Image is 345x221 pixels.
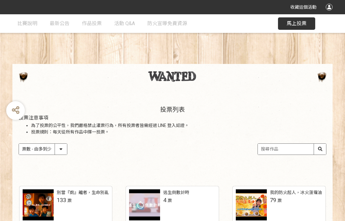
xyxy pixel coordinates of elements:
[31,129,326,135] li: 投票規則：每天從所有作品中擇一投票。
[278,17,315,30] button: 馬上投票
[163,189,189,196] div: 逃生倒數計時
[17,14,37,33] a: 比賽說明
[82,20,102,26] span: 作品投票
[277,198,282,203] span: 票
[114,20,135,26] span: 活動 Q&A
[19,115,48,121] span: 投票注意事項
[82,14,102,33] a: 作品投票
[147,20,187,26] span: 防火宣導免費資源
[270,197,276,203] span: 79
[163,197,166,203] span: 4
[147,14,187,33] a: 防火宣導免費資源
[19,106,326,113] h2: 投票列表
[57,197,66,203] span: 133
[19,144,67,155] select: Sorting
[287,20,307,26] span: 馬上投票
[17,20,37,26] span: 比賽說明
[258,144,326,155] input: 搜尋作品
[290,5,316,10] span: 收藏這個活動
[50,20,69,26] span: 最新公告
[31,122,326,129] li: 為了投票的公平性，我們嚴格禁止灌票行為，所有投票者皆需經過 LINE 登入認證。
[168,198,172,203] span: 票
[270,189,326,196] div: 我的防火超人，冰火菠蘿油！
[114,14,135,33] a: 活動 Q&A
[57,189,114,196] div: 別當『廁』離者，生命別亂捨!
[50,14,69,33] a: 最新公告
[67,198,72,203] span: 票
